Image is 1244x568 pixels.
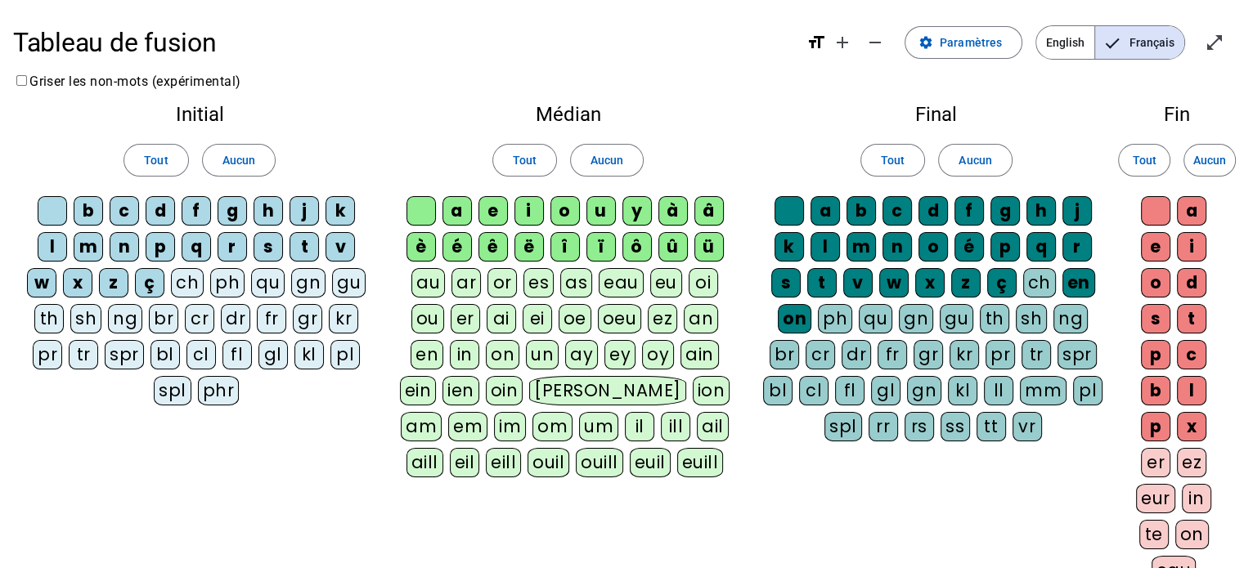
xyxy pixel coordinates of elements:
[63,268,92,297] div: x
[442,232,472,262] div: é
[658,232,688,262] div: û
[411,268,445,297] div: au
[881,150,905,170] span: Tout
[74,232,103,262] div: m
[442,196,472,226] div: a
[406,232,436,262] div: è
[487,268,517,297] div: or
[684,304,718,333] div: an
[775,232,804,262] div: k
[977,412,1006,441] div: tt
[1073,376,1103,405] div: pl
[642,340,674,369] div: oy
[843,268,873,297] div: v
[1177,412,1206,441] div: x
[918,232,948,262] div: o
[677,448,723,477] div: euill
[940,304,973,333] div: gu
[1141,376,1170,405] div: b
[871,376,900,405] div: gl
[598,304,642,333] div: oeu
[154,376,191,405] div: spl
[579,412,618,441] div: um
[1058,340,1097,369] div: spr
[1062,232,1092,262] div: r
[330,340,360,369] div: pl
[576,448,622,477] div: ouill
[99,268,128,297] div: z
[625,412,654,441] div: il
[1062,268,1095,297] div: en
[528,448,569,477] div: ouil
[835,376,865,405] div: fl
[648,304,677,333] div: ez
[694,196,724,226] div: â
[529,376,685,405] div: [PERSON_NAME]
[763,376,793,405] div: bl
[878,340,907,369] div: fr
[630,448,671,477] div: euil
[254,232,283,262] div: s
[1139,520,1169,549] div: te
[222,150,255,170] span: Aucun
[487,304,516,333] div: ai
[526,340,559,369] div: un
[144,150,168,170] span: Tout
[680,340,719,369] div: ain
[110,232,139,262] div: n
[150,340,180,369] div: bl
[954,232,984,262] div: é
[550,232,580,262] div: î
[570,144,644,177] button: Aucun
[1183,144,1236,177] button: Aucun
[1136,484,1175,513] div: eur
[1198,26,1231,59] button: Entrer en plein écran
[149,304,178,333] div: br
[1136,105,1218,124] h2: Fin
[763,105,1110,124] h2: Final
[478,196,508,226] div: e
[257,304,286,333] div: fr
[185,304,214,333] div: cr
[492,144,557,177] button: Tout
[818,304,852,333] div: ph
[399,105,736,124] h2: Médian
[1175,520,1209,549] div: on
[486,376,523,405] div: oin
[326,196,355,226] div: k
[105,340,144,369] div: spr
[697,412,729,441] div: ail
[450,448,480,477] div: eil
[329,304,358,333] div: kr
[258,340,288,369] div: gl
[486,448,521,477] div: eill
[478,232,508,262] div: ê
[1095,26,1184,59] span: Français
[940,33,1002,52] span: Paramètres
[938,144,1012,177] button: Aucun
[905,412,934,441] div: rs
[771,268,801,297] div: s
[1177,340,1206,369] div: c
[899,304,933,333] div: gn
[532,412,573,441] div: om
[1035,25,1185,60] mat-button-toggle-group: Language selection
[869,412,898,441] div: rr
[1141,340,1170,369] div: p
[69,340,98,369] div: tr
[1053,304,1088,333] div: ng
[486,340,519,369] div: on
[905,26,1022,59] button: Paramètres
[565,340,598,369] div: ay
[254,196,283,226] div: h
[221,304,250,333] div: dr
[661,412,690,441] div: ill
[586,232,616,262] div: ï
[326,232,355,262] div: v
[146,196,175,226] div: d
[33,340,62,369] div: pr
[1141,232,1170,262] div: e
[622,196,652,226] div: y
[514,196,544,226] div: i
[689,268,718,297] div: oi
